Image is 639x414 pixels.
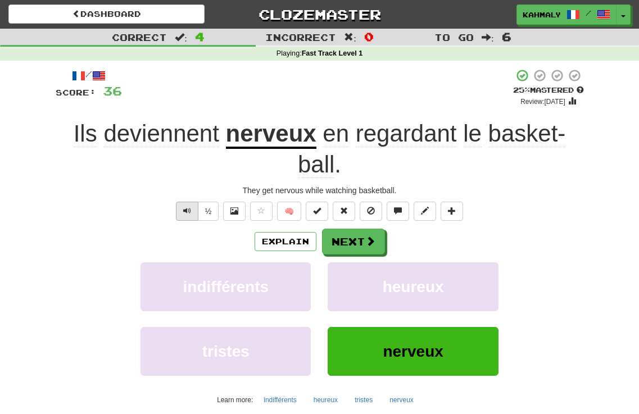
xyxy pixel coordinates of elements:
span: 4 [195,30,205,43]
span: 25 % [513,85,530,94]
button: tristes [348,392,379,408]
span: : [344,33,356,42]
button: nerveux [328,327,498,376]
span: . [298,120,565,178]
span: / [586,9,591,17]
a: Dashboard [8,4,205,24]
span: : [175,33,187,42]
button: Ignore sentence (alt+i) [360,202,382,221]
u: nerveux [226,120,316,149]
span: le [463,120,482,147]
span: 0 [364,30,374,43]
span: 36 [103,84,122,98]
span: To go [434,31,474,43]
strong: Fast Track Level 1 [302,49,363,57]
button: Set this sentence to 100% Mastered (alt+m) [306,202,328,221]
button: Favorite sentence (alt+f) [250,202,273,221]
span: indifférents [183,278,269,295]
button: indifférents [141,262,311,311]
button: Show image (alt+x) [223,202,246,221]
span: Correct [112,31,167,43]
span: basket-ball [298,120,565,178]
span: : [482,33,494,42]
button: heureux [328,262,498,311]
div: They get nervous while watching basketball. [56,185,584,196]
span: Score: [56,88,96,97]
span: nerveux [383,343,443,360]
span: Incorrect [265,31,336,43]
span: tristes [202,343,250,360]
button: Edit sentence (alt+d) [414,202,436,221]
small: Review: [DATE] [520,98,565,106]
button: Discuss sentence (alt+u) [387,202,409,221]
span: regardant [356,120,457,147]
a: Clozemaster [221,4,418,24]
button: Add to collection (alt+a) [441,202,463,221]
small: Learn more: [217,396,253,404]
button: Next [322,229,385,254]
button: 🧠 [277,202,301,221]
span: 6 [502,30,511,43]
span: heureux [383,278,444,295]
button: Explain [255,232,316,251]
span: Ils [74,120,97,147]
span: deviennent [103,120,219,147]
button: nerveux [383,392,420,408]
span: kahmaly [523,10,561,20]
div: Text-to-speech controls [174,202,219,221]
button: heureux [307,392,344,408]
button: tristes [141,327,311,376]
a: kahmaly / [516,4,617,25]
span: en [323,120,349,147]
button: Play sentence audio (ctl+space) [176,202,198,221]
div: / [56,69,122,83]
button: indifférents [257,392,302,408]
button: Reset to 0% Mastered (alt+r) [333,202,355,221]
div: Mastered [513,85,584,95]
button: ½ [198,202,219,221]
